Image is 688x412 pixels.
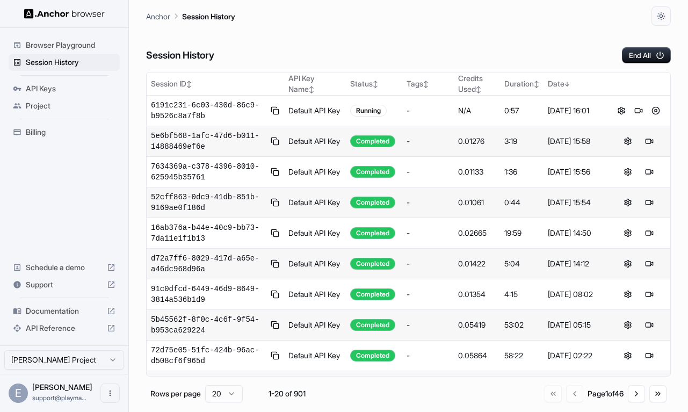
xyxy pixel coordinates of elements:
div: 53:02 [504,320,539,330]
div: Browser Playground [9,37,120,54]
div: API Keys [9,80,120,97]
div: Running [350,105,387,117]
div: Tags [407,78,450,89]
span: 72d75e05-51fc-424b-96ac-d508cf6f965d [151,345,266,366]
div: [DATE] 05:15 [548,320,603,330]
div: Date [548,78,603,89]
div: - [407,350,450,361]
div: Project [9,97,120,114]
span: Billing [26,127,115,138]
td: Default API Key [284,371,346,402]
span: ↕ [534,80,539,88]
td: Default API Key [284,96,346,126]
div: Credits Used [458,73,496,95]
div: 1-20 of 901 [260,388,314,399]
td: Default API Key [284,279,346,310]
span: ↕ [309,85,314,93]
span: 52cff863-0dc9-41db-851b-9169ae0f186d [151,192,266,213]
span: ↕ [423,80,429,88]
span: Support [26,279,103,290]
div: Completed [350,350,395,362]
div: Status [350,78,398,89]
div: API Key Name [288,73,342,95]
span: 16ab376a-b44e-40c9-bb73-7da11e1f1b13 [151,222,266,244]
div: Completed [350,197,395,208]
button: End All [622,47,671,63]
div: 0.01354 [458,289,496,300]
div: Session History [9,54,120,71]
div: API Reference [9,320,120,337]
div: E [9,384,28,403]
span: 5b45562f-8f0c-4c6f-9f54-b953ca629224 [151,314,266,336]
span: Project [26,100,115,111]
td: Default API Key [284,310,346,341]
div: 5:04 [504,258,539,269]
div: [DATE] 15:58 [548,136,603,147]
td: Default API Key [284,341,346,371]
div: Completed [350,258,395,270]
div: 0.05419 [458,320,496,330]
td: Default API Key [284,218,346,249]
div: [DATE] 15:54 [548,197,603,208]
td: Default API Key [284,126,346,157]
div: [DATE] 16:01 [548,105,603,116]
div: 0.01061 [458,197,496,208]
div: 19:59 [504,228,539,238]
span: 5e6bf568-1afc-47d6-b011-14888469ef6e [151,131,266,152]
div: Session ID [151,78,280,89]
div: Billing [9,124,120,141]
div: - [407,197,450,208]
div: 0.05864 [458,350,496,361]
p: Anchor [146,11,170,22]
div: Schedule a demo [9,259,120,276]
div: - [407,105,450,116]
div: 58:22 [504,350,539,361]
div: 3:19 [504,136,539,147]
div: - [407,228,450,238]
span: 91c0dfcd-6449-46d9-8649-3814a536b1d9 [151,284,266,305]
span: API Keys [26,83,115,94]
span: 7634369a-c378-4396-8010-625945b35761 [151,161,266,183]
div: N/A [458,105,496,116]
div: - [407,320,450,330]
td: Default API Key [284,249,346,279]
div: 0.01276 [458,136,496,147]
span: ↕ [186,80,192,88]
h6: Session History [146,48,214,63]
div: 0.01133 [458,167,496,177]
span: support@playmatic.ai [32,394,86,402]
div: Support [9,276,120,293]
span: Schedule a demo [26,262,103,273]
nav: breadcrumb [146,10,235,22]
div: Duration [504,78,539,89]
img: Anchor Logo [24,9,105,19]
div: 4:15 [504,289,539,300]
div: Completed [350,166,395,178]
span: Browser Playground [26,40,115,50]
div: - [407,258,450,269]
div: Completed [350,227,395,239]
span: ↓ [564,80,570,88]
span: Session History [26,57,115,68]
span: d72a7ff6-8029-417d-a65e-a46dc968d96a [151,253,266,274]
div: 1:36 [504,167,539,177]
div: - [407,289,450,300]
div: [DATE] 15:56 [548,167,603,177]
span: ↕ [373,80,378,88]
div: [DATE] 14:12 [548,258,603,269]
div: 0:57 [504,105,539,116]
div: 0.01422 [458,258,496,269]
span: ↕ [476,85,481,93]
span: 6191c231-6c03-430d-86c9-b9526c8a7f8b [151,100,266,121]
span: API Reference [26,323,103,334]
p: Rows per page [150,388,201,399]
div: - [407,167,450,177]
div: Completed [350,319,395,331]
div: [DATE] 14:50 [548,228,603,238]
td: Default API Key [284,187,346,218]
div: Completed [350,135,395,147]
div: Documentation [9,302,120,320]
p: Session History [182,11,235,22]
div: [DATE] 02:22 [548,350,603,361]
div: Page 1 of 46 [588,388,624,399]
